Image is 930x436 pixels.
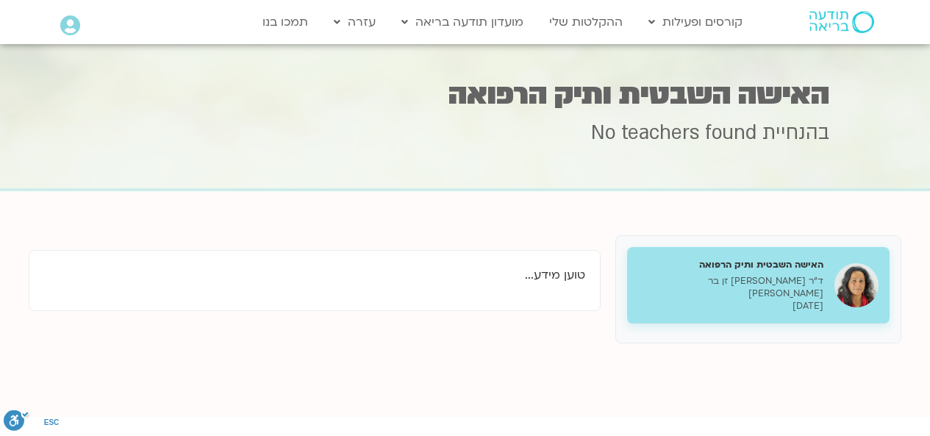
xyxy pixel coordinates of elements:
p: טוען מידע... [44,265,585,285]
a: מועדון תודעה בריאה [394,8,531,36]
span: No teachers found [591,120,756,146]
a: תמכו בנו [255,8,315,36]
p: [DATE] [638,300,823,312]
img: תודעה בריאה [809,11,874,33]
h1: האישה השבטית ותיק הרפואה [101,80,829,109]
a: ההקלטות שלי [542,8,630,36]
a: עזרה [326,8,383,36]
img: האישה השבטית ותיק הרפואה [834,263,879,307]
p: ד״ר [PERSON_NAME] זן בר [PERSON_NAME] [638,275,823,300]
a: קורסים ופעילות [641,8,750,36]
span: בהנחיית [762,120,829,146]
h5: האישה השבטית ותיק הרפואה [638,258,823,271]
